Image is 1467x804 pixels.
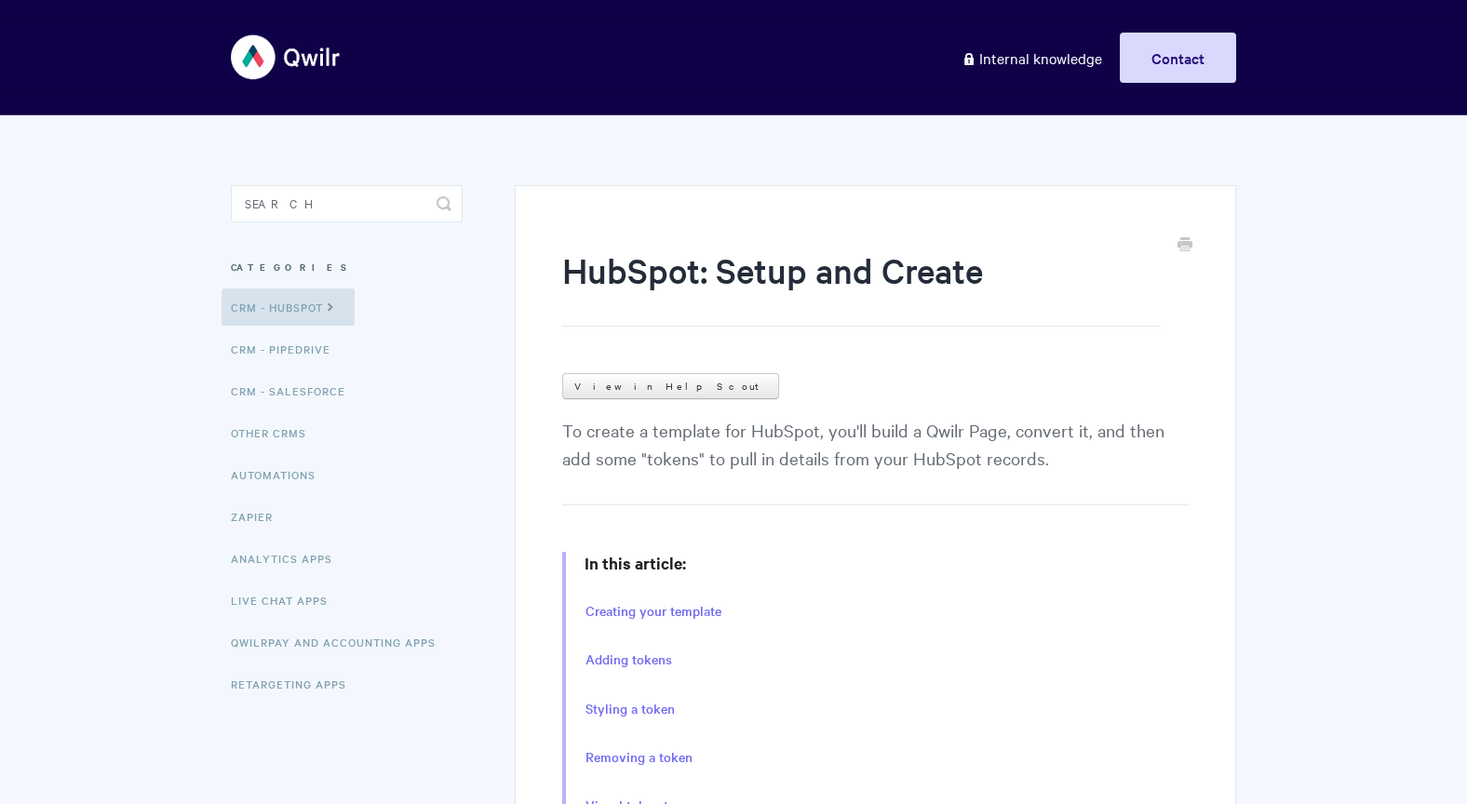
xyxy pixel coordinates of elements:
a: Automations [231,456,330,493]
a: Other CRMs [231,414,320,451]
a: Adding tokens [585,650,672,670]
h3: Categories [231,250,463,284]
h1: HubSpot: Setup and Create [562,247,1161,327]
a: QwilrPay and Accounting Apps [231,623,450,661]
a: Zapier [231,498,287,535]
a: Contact [1120,33,1236,83]
a: Removing a token [585,747,693,768]
a: View in Help Scout [562,373,779,399]
a: Creating your template [585,601,721,622]
strong: In this article: [585,552,686,574]
a: Internal knowledge [948,33,1116,83]
p: To create a template for HubSpot, you'll build a Qwilr Page, convert it, and then add some "token... [562,416,1189,505]
input: Search [231,185,463,222]
a: Analytics Apps [231,540,346,577]
a: Live Chat Apps [231,582,342,619]
a: Print this Article [1178,235,1192,256]
a: Retargeting Apps [231,665,360,703]
a: CRM - Pipedrive [231,330,344,368]
a: CRM - Salesforce [231,372,359,409]
img: Qwilr Help Center [231,22,342,92]
a: Styling a token [585,699,675,719]
a: CRM - HubSpot [222,288,355,326]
